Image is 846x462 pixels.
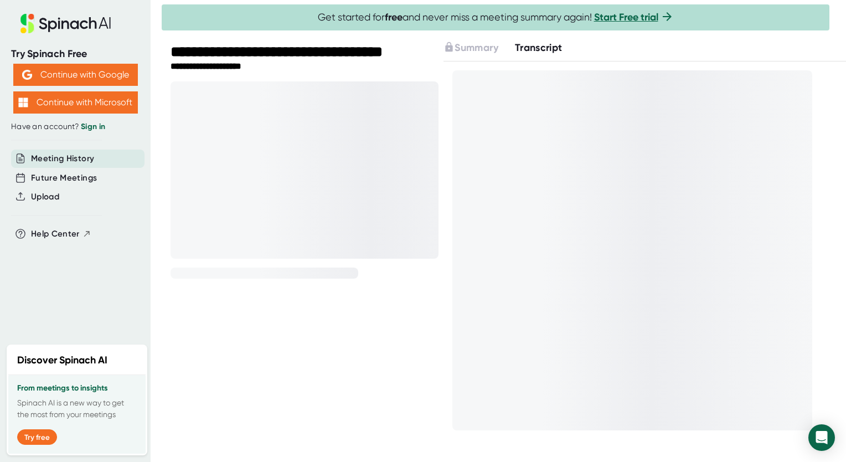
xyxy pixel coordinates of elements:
button: Continue with Google [13,64,138,86]
button: Upload [31,191,59,203]
button: Transcript [515,40,563,55]
button: Help Center [31,228,91,240]
b: free [385,11,403,23]
button: Summary [443,40,498,55]
p: Spinach AI is a new way to get the most from your meetings [17,397,137,420]
a: Sign in [81,122,105,131]
img: Aehbyd4JwY73AAAAAElFTkSuQmCC [22,70,32,80]
div: Try Spinach Free [11,48,140,60]
button: Try free [17,429,57,445]
span: Help Center [31,228,80,240]
div: Have an account? [11,122,140,132]
button: Meeting History [31,152,94,165]
button: Future Meetings [31,172,97,184]
button: Continue with Microsoft [13,91,138,114]
div: Upgrade to access [443,40,514,55]
span: Transcript [515,42,563,54]
h2: Discover Spinach AI [17,353,107,368]
span: Get started for and never miss a meeting summary again! [318,11,674,24]
h3: From meetings to insights [17,384,137,393]
div: Open Intercom Messenger [808,424,835,451]
a: Start Free trial [594,11,658,23]
span: Summary [455,42,498,54]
